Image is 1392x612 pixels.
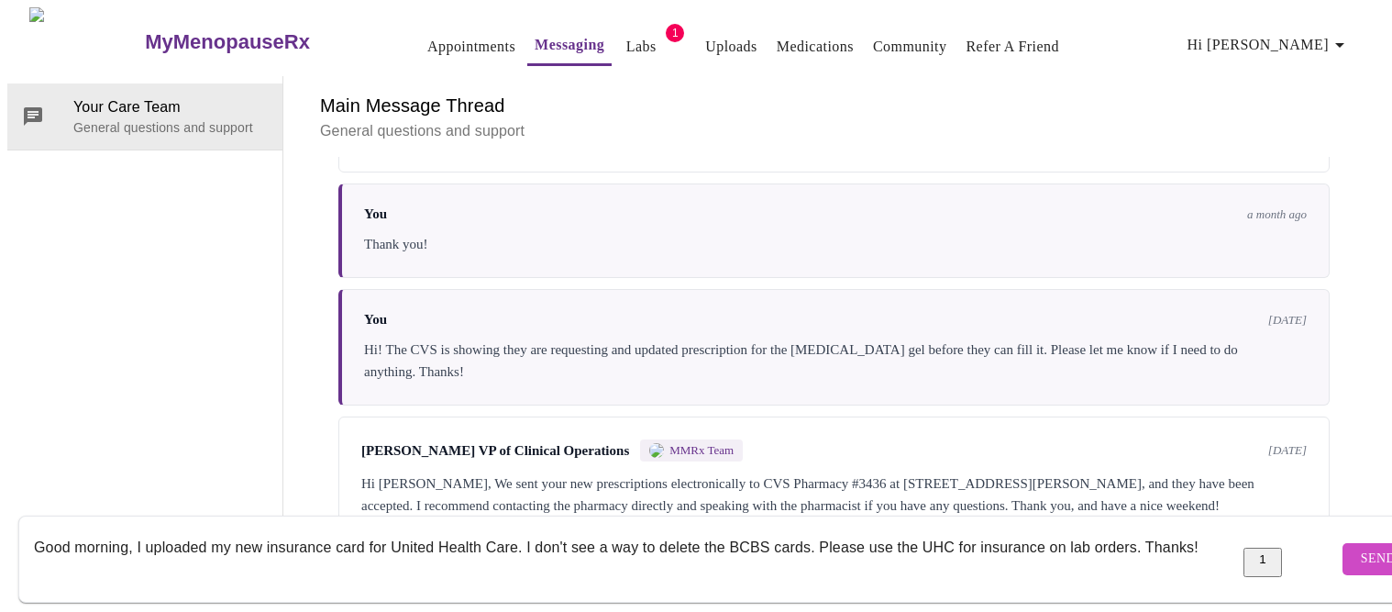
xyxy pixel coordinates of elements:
textarea: To enrich screen reader interactions, please activate Accessibility in Grammarly extension settings [34,529,1338,588]
a: Labs [626,34,657,60]
h3: MyMenopauseRx [145,30,310,54]
a: Appointments [427,34,515,60]
span: You [364,206,387,222]
span: a month ago [1247,207,1307,222]
a: Refer a Friend [966,34,1059,60]
button: Medications [769,28,861,65]
div: Thank you! [364,233,1307,255]
a: Uploads [705,34,757,60]
div: Hi [PERSON_NAME], We sent your new prescriptions electronically to CVS Pharmacy #3436 at [STREET_... [361,473,1307,517]
button: Refer a Friend [958,28,1066,65]
img: MMRX [649,443,664,458]
img: MyMenopauseRx Logo [29,7,143,76]
button: Labs [612,28,670,65]
button: Community [866,28,955,65]
h6: Main Message Thread [320,91,1348,120]
span: Your Care Team [73,96,268,118]
div: Hi! The CVS is showing they are requesting and updated prescription for the [MEDICAL_DATA] gel be... [364,339,1307,383]
span: [PERSON_NAME] VP of Clinical Operations [361,443,629,459]
span: [DATE] [1268,443,1307,458]
span: MMRx Team [669,443,734,458]
span: Hi [PERSON_NAME] [1188,32,1351,58]
a: Medications [777,34,854,60]
p: General questions and support [320,120,1348,142]
a: MyMenopauseRx [143,10,383,74]
button: Hi [PERSON_NAME] [1180,27,1358,63]
span: [DATE] [1268,313,1307,328]
span: You [364,312,387,328]
a: Messaging [535,32,604,58]
button: Messaging [527,27,612,66]
p: General questions and support [73,118,268,137]
button: Uploads [698,28,765,65]
a: Community [873,34,947,60]
button: Appointments [420,28,523,65]
div: Your Care TeamGeneral questions and support [7,83,282,150]
span: 1 [666,24,684,42]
